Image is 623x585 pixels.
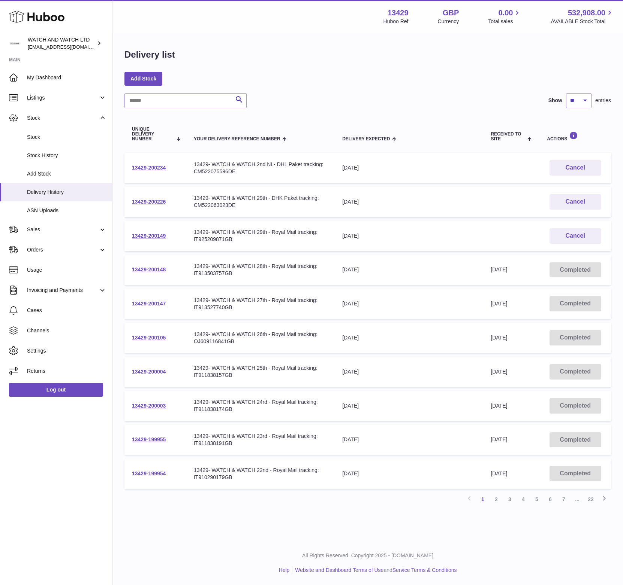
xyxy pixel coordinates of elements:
[194,331,327,345] div: 13429- WATCH & WATCH 26th - Royal Mail tracking: OJ609116841GB
[342,232,476,240] div: [DATE]
[342,402,476,409] div: [DATE]
[342,266,476,273] div: [DATE]
[132,266,166,272] a: 13429-200148
[132,403,166,409] a: 13429-200003
[491,436,507,442] span: [DATE]
[491,132,526,141] span: Received to Site
[517,493,530,506] a: 4
[124,49,175,61] h1: Delivery list
[28,36,95,51] div: WATCH AND WATCH LTD
[476,493,490,506] a: 1
[491,301,507,307] span: [DATE]
[27,152,106,159] span: Stock History
[548,97,562,104] label: Show
[438,18,459,25] div: Currency
[132,335,166,341] a: 13429-200105
[491,470,507,476] span: [DATE]
[194,161,327,175] div: 13429- WATCH & WATCH 2nd NL- DHL Paket tracking: CM522075596DE
[194,467,327,481] div: 13429- WATCH & WATCH 22nd - Royal Mail tracking: IT910290179GB
[132,369,166,375] a: 13429-200004
[194,365,327,379] div: 13429- WATCH & WATCH 25th - Royal Mail tracking: IT911838157GB
[571,493,584,506] span: ...
[132,199,166,205] a: 13429-200226
[118,552,617,559] p: All Rights Reserved. Copyright 2025 - [DOMAIN_NAME]
[295,567,383,573] a: Website and Dashboard Terms of Use
[491,369,507,375] span: [DATE]
[392,567,457,573] a: Service Terms & Conditions
[568,8,605,18] span: 532,908.00
[499,8,513,18] span: 0.00
[279,567,290,573] a: Help
[342,164,476,171] div: [DATE]
[342,137,390,141] span: Delivery Expected
[27,74,106,81] span: My Dashboard
[530,493,544,506] a: 5
[488,8,521,25] a: 0.00 Total sales
[28,44,110,50] span: [EMAIL_ADDRESS][DOMAIN_NAME]
[544,493,557,506] a: 6
[27,287,99,294] span: Invoicing and Payments
[551,18,614,25] span: AVAILABLE Stock Total
[27,189,106,196] span: Delivery History
[503,493,517,506] a: 3
[132,165,166,171] a: 13429-200234
[194,297,327,311] div: 13429- WATCH & WATCH 27th - Royal Mail tracking: IT913527740GB
[491,335,507,341] span: [DATE]
[194,195,327,209] div: 13429- WATCH & WATCH 29th - DHK Paket tracking: CM522063023DE
[491,266,507,272] span: [DATE]
[383,18,409,25] div: Huboo Ref
[342,300,476,307] div: [DATE]
[490,493,503,506] a: 2
[27,207,106,214] span: ASN Uploads
[132,233,166,239] a: 13429-200149
[27,266,106,274] span: Usage
[342,368,476,375] div: [DATE]
[194,399,327,413] div: 13429- WATCH & WATCH 24rd - Royal Mail tracking: IT911838174GB
[550,228,601,244] button: Cancel
[551,8,614,25] a: 532,908.00 AVAILABLE Stock Total
[27,94,99,101] span: Listings
[488,18,521,25] span: Total sales
[342,470,476,477] div: [DATE]
[584,493,598,506] a: 22
[9,38,20,49] img: baris@watchandwatch.co.uk
[132,127,172,142] span: Unique Delivery Number
[27,368,106,375] span: Returns
[342,334,476,341] div: [DATE]
[491,403,507,409] span: [DATE]
[27,347,106,354] span: Settings
[342,436,476,443] div: [DATE]
[27,115,99,122] span: Stock
[292,567,457,574] li: and
[27,307,106,314] span: Cases
[194,137,280,141] span: Your Delivery Reference Number
[194,433,327,447] div: 13429- WATCH & WATCH 23rd - Royal Mail tracking: IT911838191GB
[9,383,103,396] a: Log out
[557,493,571,506] a: 7
[547,131,604,141] div: Actions
[388,8,409,18] strong: 13429
[27,170,106,177] span: Add Stock
[342,198,476,205] div: [DATE]
[194,229,327,243] div: 13429- WATCH & WATCH 29th - Royal Mail tracking: IT925209871GB
[132,301,166,307] a: 13429-200147
[443,8,459,18] strong: GBP
[132,436,166,442] a: 13429-199955
[124,72,162,85] a: Add Stock
[132,470,166,476] a: 13429-199954
[27,134,106,141] span: Stock
[27,327,106,334] span: Channels
[595,97,611,104] span: entries
[27,246,99,253] span: Orders
[27,226,99,233] span: Sales
[550,160,601,176] button: Cancel
[550,194,601,210] button: Cancel
[194,263,327,277] div: 13429- WATCH & WATCH 28th - Royal Mail tracking: IT913503757GB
